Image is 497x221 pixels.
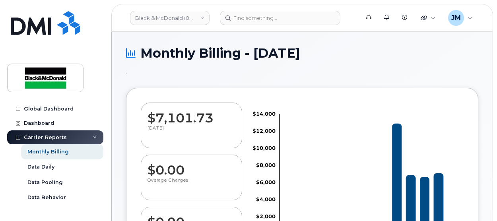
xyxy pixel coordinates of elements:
[256,213,276,219] tspan: $2,000
[126,46,478,60] h1: Monthly Billing - [DATE]
[252,110,276,116] tspan: $14,000
[256,179,276,185] tspan: $6,000
[256,162,276,168] tspan: $8,000
[252,144,276,151] tspan: $10,000
[256,196,276,202] tspan: $4,000
[148,177,235,192] p: Overage Charges
[252,127,276,134] tspan: $12,000
[148,155,235,177] dd: $0.00
[148,125,235,140] p: [DATE]
[148,103,235,125] dd: $7,101.73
